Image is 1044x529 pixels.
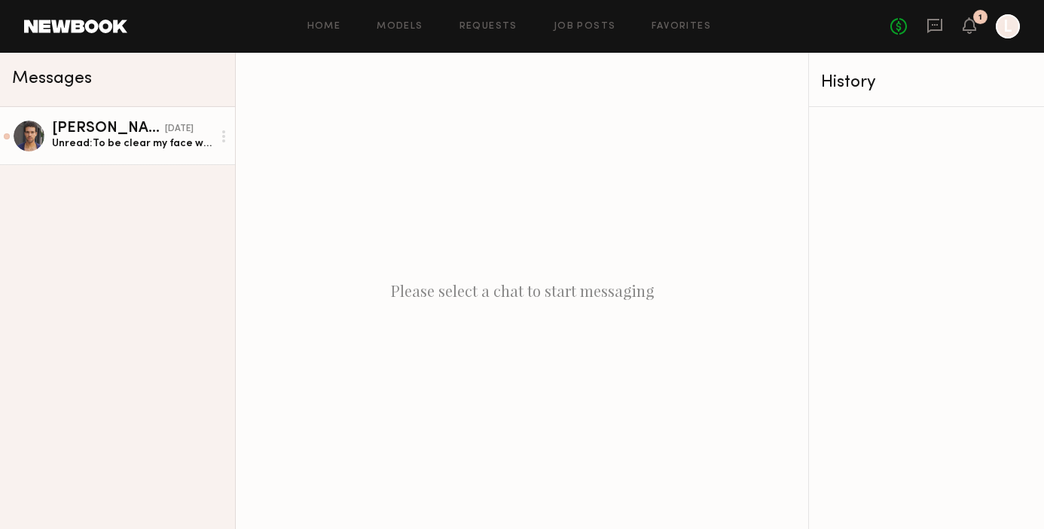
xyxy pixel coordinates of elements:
[12,70,92,87] span: Messages
[821,74,1032,91] div: History
[52,121,165,136] div: [PERSON_NAME]
[459,22,517,32] a: Requests
[377,22,423,32] a: Models
[554,22,616,32] a: Job Posts
[52,136,212,151] div: Unread: To be clear my face won’t be in this right? I want to wash my hair [DATE] and day after i...
[165,122,194,136] div: [DATE]
[978,14,982,22] div: 1
[996,14,1020,38] a: L
[236,53,808,529] div: Please select a chat to start messaging
[652,22,711,32] a: Favorites
[307,22,341,32] a: Home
